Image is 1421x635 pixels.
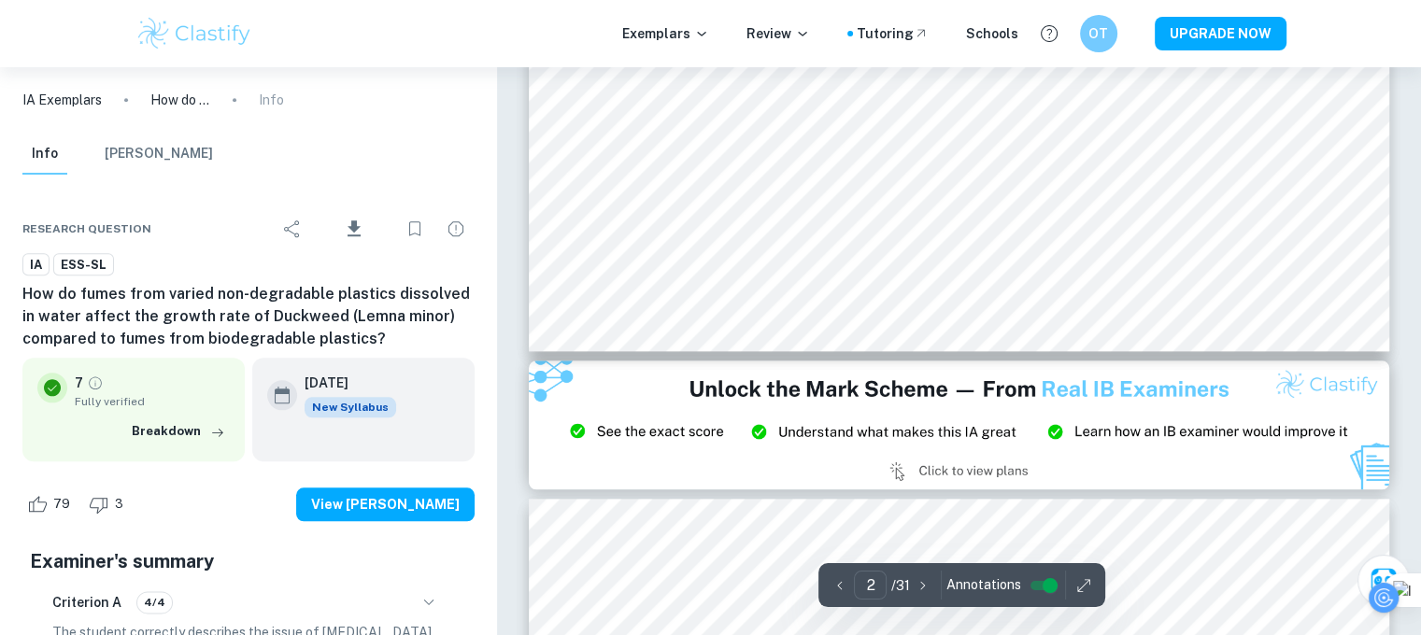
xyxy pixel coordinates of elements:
h5: Examiner's summary [30,547,467,575]
h6: [DATE] [305,373,381,393]
span: Annotations [945,575,1020,595]
a: IA [22,253,50,276]
button: Ask Clai [1357,555,1410,607]
div: Starting from the May 2026 session, the ESS IA requirements have changed. We created this exempla... [305,397,396,417]
h6: Criterion A [52,592,121,613]
h6: OT [1087,23,1109,44]
img: Ad [529,360,1390,489]
p: 7 [75,373,83,393]
div: Share [274,210,311,247]
p: Exemplars [622,23,709,44]
p: How do fumes from varied non-degradable plastics dissolved in water affect the growth rate of Duc... [150,90,210,110]
div: Dislike [84,489,134,519]
span: Fully verified [75,393,230,410]
a: ESS-SL [53,253,114,276]
img: Clastify logo [135,15,254,52]
button: UPGRADE NOW [1155,17,1286,50]
span: IA [23,256,49,275]
p: / 31 [890,575,909,596]
span: New Syllabus [305,397,396,417]
span: ESS-SL [54,256,113,275]
span: 3 [105,495,134,514]
button: Info [22,134,67,175]
a: Grade fully verified [87,374,104,391]
a: Tutoring [857,23,929,44]
p: Info [259,90,284,110]
div: Like [22,489,80,519]
button: View [PERSON_NAME] [296,487,475,521]
h6: How do fumes from varied non-degradable plastics dissolved in water affect the growth rate of Duc... [22,283,475,350]
a: Schools [966,23,1018,44]
button: Breakdown [127,417,230,445]
button: Help and Feedback [1033,18,1065,49]
button: OT [1080,15,1117,52]
div: Bookmark [396,210,433,247]
span: 4/4 [137,594,172,611]
div: Report issue [437,210,475,247]
span: Research question [22,220,151,237]
span: 79 [43,495,80,514]
button: [PERSON_NAME] [105,134,213,175]
p: Review [746,23,810,44]
div: Download [315,205,392,253]
a: IA Exemplars [22,90,102,110]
